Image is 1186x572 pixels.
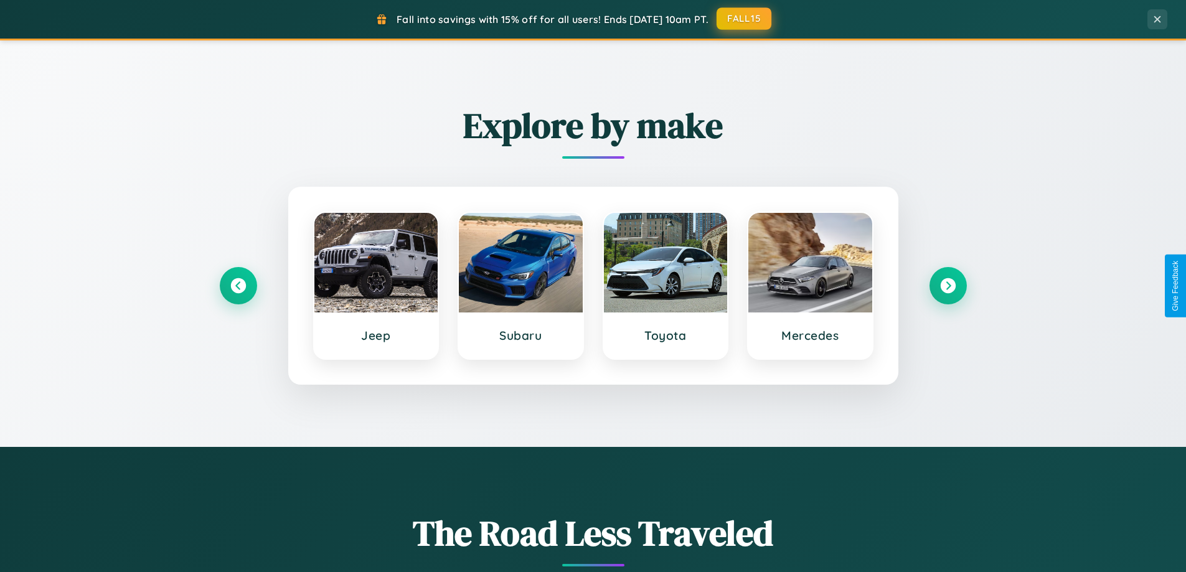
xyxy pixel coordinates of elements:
[761,328,860,343] h3: Mercedes
[327,328,426,343] h3: Jeep
[616,328,715,343] h3: Toyota
[471,328,570,343] h3: Subaru
[220,509,967,557] h1: The Road Less Traveled
[1171,261,1180,311] div: Give Feedback
[717,7,771,30] button: FALL15
[220,101,967,149] h2: Explore by make
[397,13,708,26] span: Fall into savings with 15% off for all users! Ends [DATE] 10am PT.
